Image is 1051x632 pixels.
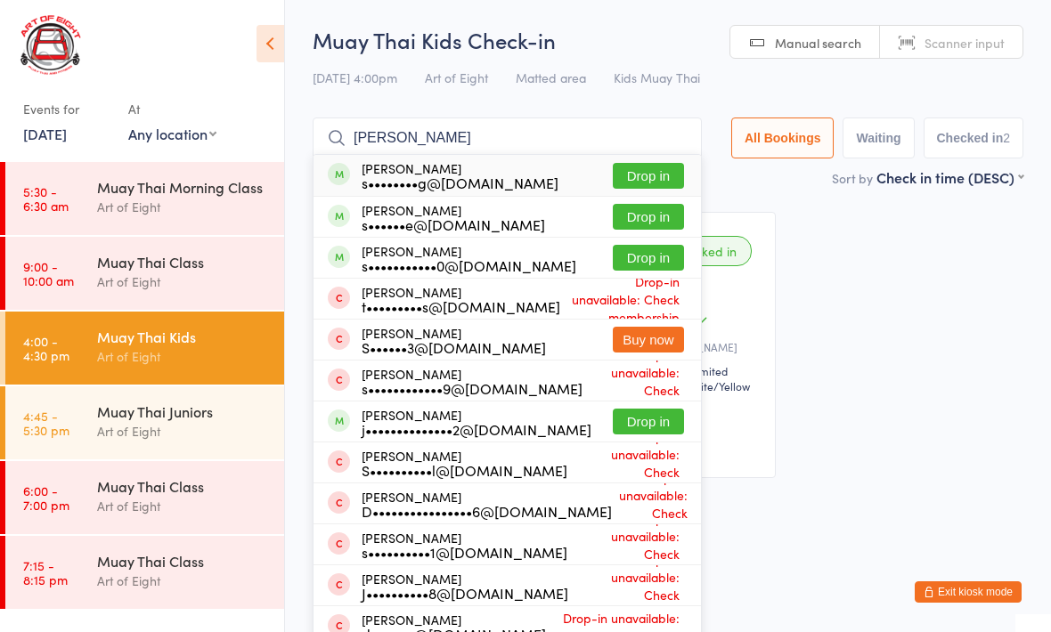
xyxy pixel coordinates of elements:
[583,341,684,421] span: Drop-in unavailable: Check membership
[5,461,284,534] a: 6:00 -7:00 pmMuay Thai ClassArt of Eight
[613,204,684,230] button: Drop in
[925,34,1005,52] span: Scanner input
[362,571,568,600] div: [PERSON_NAME]
[775,34,861,52] span: Manual search
[362,217,545,231] div: s••••••e@[DOMAIN_NAME]
[876,167,1023,187] div: Check in time (DESC)
[18,13,85,77] img: Art of Eight
[97,197,269,217] div: Art of Eight
[425,69,488,86] span: Art of Eight
[23,558,68,587] time: 7:15 - 8:15 pm
[362,463,567,477] div: S••••••••••l@[DOMAIN_NAME]
[613,409,684,434] button: Drop in
[516,69,586,86] span: Matted area
[612,464,692,544] span: Drop-in unavailable: Check membership
[23,409,69,437] time: 4:45 - 5:30 pm
[362,408,591,436] div: [PERSON_NAME]
[614,69,700,86] span: Kids Muay Thai
[362,381,583,395] div: s••••••••••••9@[DOMAIN_NAME]
[5,162,284,235] a: 5:30 -6:30 amMuay Thai Morning ClassArt of Eight
[23,184,69,213] time: 5:30 - 6:30 am
[584,378,750,410] span: / White/Yellow – Last Grading [DATE]
[832,169,873,187] label: Sort by
[362,545,567,559] div: s••••••••••1@[DOMAIN_NAME]
[362,340,546,354] div: S••••••3@[DOMAIN_NAME]
[313,69,397,86] span: [DATE] 4:00pm
[362,422,591,436] div: j••••••••••••••2@[DOMAIN_NAME]
[924,117,1024,158] button: Checked in2
[97,401,269,421] div: Muay Thai Juniors
[97,177,269,197] div: Muay Thai Morning Class
[5,237,284,310] a: 9:00 -10:00 amMuay Thai ClassArt of Eight
[97,252,269,271] div: Muay Thai Class
[128,124,216,143] div: Any location
[362,586,568,600] div: J••••••••••8@[DOMAIN_NAME]
[657,236,752,266] div: Checked in
[362,258,576,272] div: s•••••••••••0@[DOMAIN_NAME]
[5,386,284,459] a: 4:45 -5:30 pmMuay Thai JuniorsArt of Eight
[23,94,110,124] div: Events for
[313,25,1023,54] h2: Muay Thai Kids Check-in
[362,299,560,313] div: t•••••••••s@[DOMAIN_NAME]
[23,259,74,288] time: 9:00 - 10:00 am
[1003,131,1010,145] div: 2
[23,124,67,143] a: [DATE]
[97,327,269,346] div: Muay Thai Kids
[362,490,612,518] div: [PERSON_NAME]
[567,423,684,503] span: Drop-in unavailable: Check membership
[613,327,684,352] button: Buy now
[362,367,583,395] div: [PERSON_NAME]
[567,505,684,585] span: Drop-in unavailable: Check membership
[613,245,684,271] button: Drop in
[97,496,269,516] div: Art of Eight
[843,117,914,158] button: Waiting
[915,581,1022,603] button: Exit kiosk mode
[23,334,69,362] time: 4:00 - 4:30 pm
[731,117,835,158] button: All Bookings
[362,161,558,190] div: [PERSON_NAME]
[362,203,545,231] div: [PERSON_NAME]
[568,546,684,626] span: Drop-in unavailable: Check membership
[313,117,702,158] input: Search
[97,551,269,571] div: Muay Thai Class
[97,271,269,292] div: Art of Eight
[362,531,567,559] div: [PERSON_NAME]
[5,312,284,385] a: 4:00 -4:30 pmMuay Thai KidsArt of Eight
[362,175,558,190] div: s••••••••g@[DOMAIN_NAME]
[97,421,269,442] div: Art of Eight
[362,244,576,272] div: [PERSON_NAME]
[97,476,269,496] div: Muay Thai Class
[560,268,684,330] span: Drop-in unavailable: Check membership
[362,285,560,313] div: [PERSON_NAME]
[23,483,69,512] time: 6:00 - 7:00 pm
[362,449,567,477] div: [PERSON_NAME]
[613,163,684,189] button: Drop in
[362,326,546,354] div: [PERSON_NAME]
[5,536,284,609] a: 7:15 -8:15 pmMuay Thai ClassArt of Eight
[97,346,269,367] div: Art of Eight
[362,504,612,518] div: D••••••••••••••••6@[DOMAIN_NAME]
[97,571,269,591] div: Art of Eight
[128,94,216,124] div: At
